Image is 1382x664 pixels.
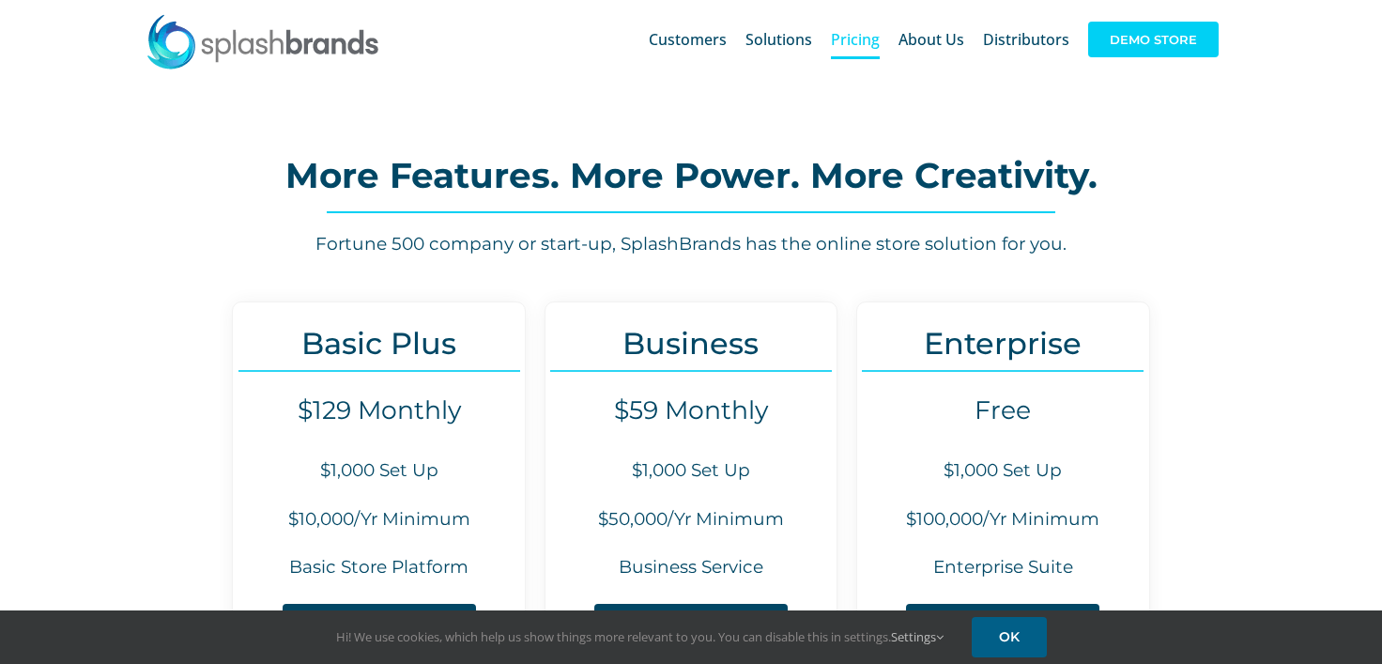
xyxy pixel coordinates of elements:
h4: Free [857,395,1148,425]
h6: $1,000 Set Up [545,458,837,484]
h6: Basic Store Platform [233,555,524,580]
span: Pricing [831,32,880,47]
h4: $59 Monthly [545,395,837,425]
span: Solutions [745,32,812,47]
a: Customers [649,9,727,69]
h6: $100,000/Yr Minimum [857,507,1148,533]
span: DEMO STORE [1088,22,1219,57]
a: Settings [891,628,944,645]
a: DEMO STORE [283,604,476,656]
h3: Business [545,326,837,361]
h3: Enterprise [857,326,1148,361]
h6: Enterprise Suite [857,555,1148,580]
span: Customers [649,32,727,47]
h6: $10,000/Yr Minimum [233,507,524,533]
h6: $1,000 Set Up [857,458,1148,484]
h6: Business Service [545,555,837,580]
nav: Main Menu [649,9,1219,69]
span: About Us [898,32,964,47]
a: DEMO STORE [594,604,788,656]
a: DEMO STORE [1088,9,1219,69]
h4: $129 Monthly [233,395,524,425]
span: Hi! We use cookies, which help us show things more relevant to you. You can disable this in setti... [336,628,944,645]
a: Pricing [831,9,880,69]
a: DEMO STORE [906,604,1099,656]
img: SplashBrands.com Logo [146,13,380,69]
a: OK [972,617,1047,657]
h6: Fortune 500 company or start-up, SplashBrands has the online store solution for you. [94,232,1288,257]
a: Distributors [983,9,1069,69]
span: Distributors [983,32,1069,47]
h6: $50,000/Yr Minimum [545,507,837,533]
h3: Basic Plus [233,326,524,361]
h2: More Features. More Power. More Creativity. [94,157,1288,194]
h6: $1,000 Set Up [233,458,524,484]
